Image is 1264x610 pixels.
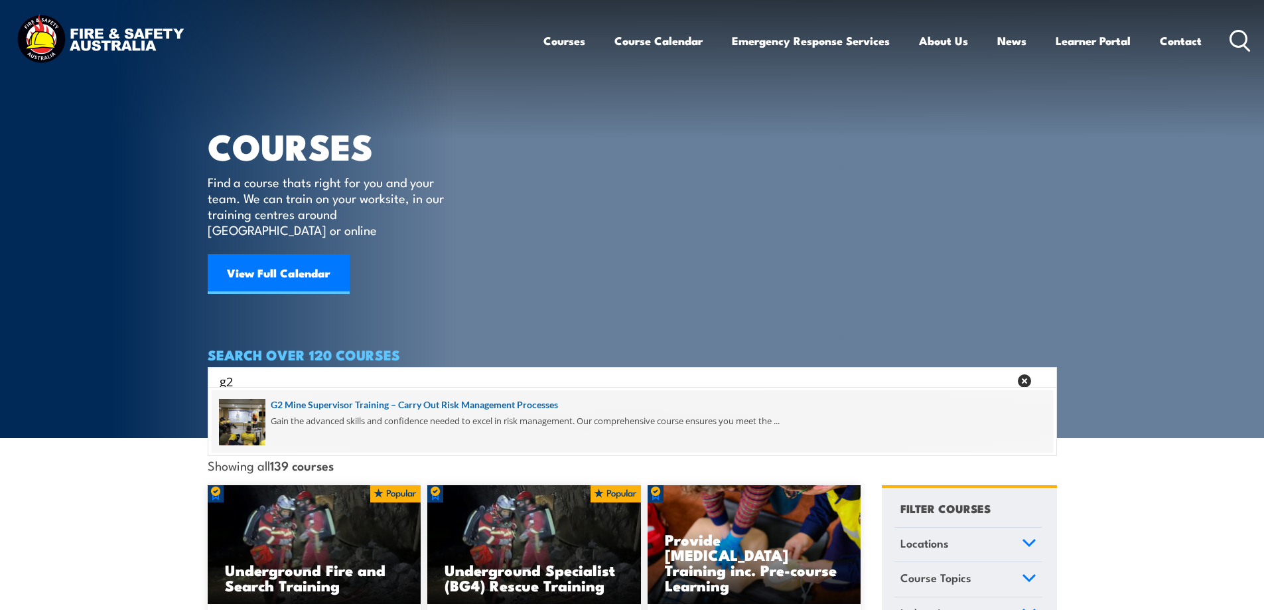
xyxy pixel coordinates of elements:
a: About Us [919,23,968,58]
h4: SEARCH OVER 120 COURSES [208,347,1057,362]
form: Search form [222,372,1012,390]
span: Course Topics [900,569,971,587]
a: News [997,23,1026,58]
h3: Underground Specialist (BG4) Rescue Training [445,562,624,593]
h3: Underground Fire and Search Training [225,562,404,593]
strong: 139 courses [270,456,334,474]
img: Underground mine rescue [208,485,421,605]
a: Learner Portal [1056,23,1131,58]
input: Search input [220,371,1009,391]
a: View Full Calendar [208,254,350,294]
p: Find a course thats right for you and your team. We can train on your worksite, in our training c... [208,174,450,238]
a: Contact [1160,23,1202,58]
a: Emergency Response Services [732,23,890,58]
span: Locations [900,534,949,552]
span: Showing all [208,458,334,472]
h4: FILTER COURSES [900,499,991,517]
a: G2 Mine Supervisor Training – Carry Out Risk Management Processes [219,398,1046,412]
a: Course Topics [894,562,1042,597]
a: Underground Specialist (BG4) Rescue Training [427,485,641,605]
a: Course Calendar [614,23,703,58]
h3: Provide [MEDICAL_DATA] Training inc. Pre-course Learning [665,532,844,593]
a: Courses [543,23,585,58]
img: Underground mine rescue [427,485,641,605]
a: Provide [MEDICAL_DATA] Training inc. Pre-course Learning [648,485,861,605]
a: Underground Fire and Search Training [208,485,421,605]
img: Low Voltage Rescue and Provide CPR [648,485,861,605]
a: Locations [894,528,1042,562]
button: Search magnifier button [1034,372,1052,390]
h1: COURSES [208,130,463,161]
